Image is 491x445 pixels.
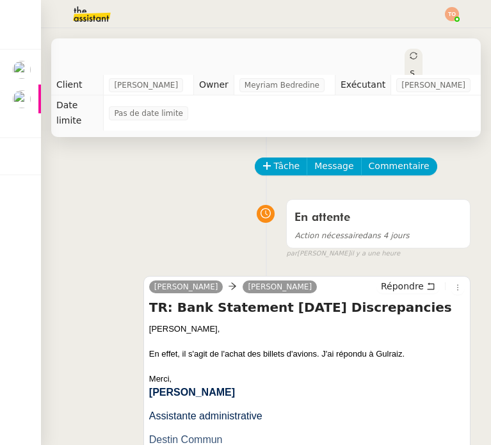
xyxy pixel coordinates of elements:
small: [PERSON_NAME] [286,248,400,259]
span: [PERSON_NAME] [401,79,465,92]
img: users%2FKPVW5uJ7nAf2BaBJPZnFMauzfh73%2Favatar%2FDigitalCollectionThumbnailHandler.jpeg [13,61,31,79]
div: [PERSON_NAME], [149,323,465,336]
span: Action nécessaire [294,231,362,240]
span: Meyriam Bedredine [245,79,319,92]
button: Commentaire [361,158,437,175]
td: Client [51,75,104,95]
td: Owner [194,75,234,95]
td: Date limite [51,95,104,131]
span: Statut [410,69,415,123]
div: En effet, il s'agit de l'achat des billets d'avions. J'ai répondu à Gulraiz. [149,348,465,360]
span: En attente [294,212,350,223]
span: Tâche [274,159,300,174]
div: Merci, [149,373,465,385]
span: [PERSON_NAME] [114,79,178,92]
span: par [286,248,297,259]
span: Assistante administrative [149,410,262,421]
span: [PERSON_NAME] [248,282,312,291]
span: Commentaire [369,159,430,174]
span: [PERSON_NAME] [154,282,218,291]
span: Message [314,159,353,174]
span: Pas de date limite [114,107,183,120]
span: dans 4 jours [294,231,409,240]
span: Répondre [381,280,424,293]
span: [PERSON_NAME] [149,387,235,398]
button: Répondre [376,279,440,293]
h4: TR: Bank Statement [DATE] Discrepancies [149,298,465,316]
span: il y a une heure [350,248,400,259]
td: Exécutant [335,75,390,95]
img: svg [445,7,459,21]
button: Tâche [255,158,308,175]
button: Message [307,158,361,175]
img: users%2Fvjxz7HYmGaNTSE4yF5W2mFwJXra2%2Favatar%2Ff3aef901-807b-4123-bf55-4aed7c5d6af5 [13,90,31,108]
span: Destin Commun [149,434,223,445]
